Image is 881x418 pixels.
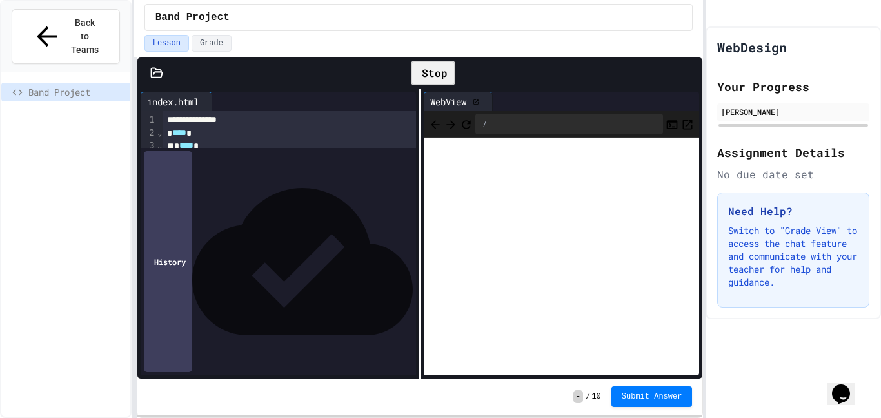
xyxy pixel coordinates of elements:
[728,224,858,289] p: Switch to "Grade View" to access the chat feature and communicate with your teacher for help and ...
[717,167,869,182] div: No due date set
[666,116,678,132] button: Console
[144,151,192,372] div: History
[141,127,157,140] div: 2
[155,10,230,25] span: Band Project
[12,9,120,64] button: Back to Teams
[411,61,455,85] div: Stop
[144,35,189,52] button: Lesson
[192,35,232,52] button: Grade
[586,392,590,402] span: /
[460,116,473,132] button: Refresh
[424,138,699,376] iframe: Web Preview
[141,92,212,111] div: index.html
[141,140,157,152] div: 3
[611,386,693,407] button: Submit Answer
[721,106,866,118] div: [PERSON_NAME]
[681,116,694,132] button: Open in new tab
[591,392,600,402] span: 10
[827,366,868,405] iframe: chat widget
[70,16,100,57] span: Back to Teams
[141,95,205,109] div: index.html
[717,143,869,162] h2: Assignment Details
[28,85,125,99] span: Band Project
[429,116,442,132] span: Back
[424,95,473,109] div: WebView
[424,92,493,111] div: WebView
[141,114,157,127] div: 1
[728,204,858,219] h3: Need Help?
[717,78,869,96] h2: Your Progress
[622,392,682,402] span: Submit Answer
[573,390,583,403] span: -
[475,114,663,134] div: /
[157,140,163,151] span: Fold line
[157,127,163,138] span: Fold line
[717,38,787,56] h1: WebDesign
[444,116,457,132] span: Forward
